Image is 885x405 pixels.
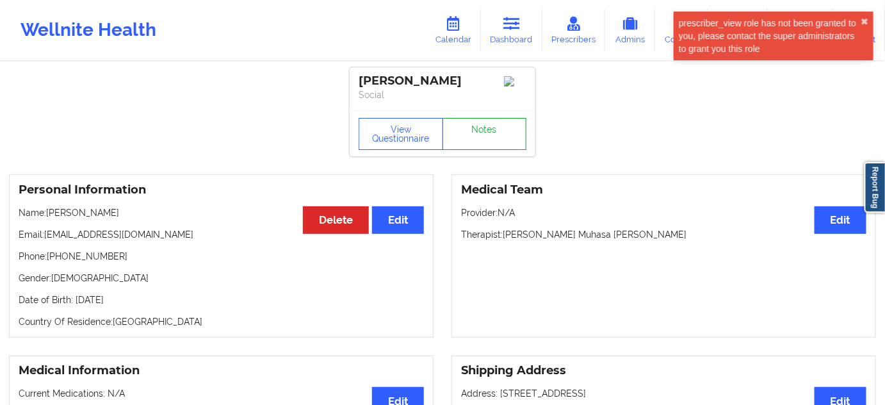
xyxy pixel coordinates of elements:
[19,272,424,285] p: Gender: [DEMOGRAPHIC_DATA]
[655,9,708,51] a: Coaches
[19,183,424,197] h3: Personal Information
[461,363,866,378] h3: Shipping Address
[461,387,866,400] p: Address: [STREET_ADDRESS]
[679,17,861,55] div: prescriber_view role has not been granted to you, please contact the super administrators to gran...
[461,183,866,197] h3: Medical Team
[19,293,424,306] p: Date of Birth: [DATE]
[359,88,526,101] p: Social
[442,118,527,150] a: Notes
[19,206,424,219] p: Name: [PERSON_NAME]
[461,228,866,241] p: Therapist: [PERSON_NAME] Muhasa [PERSON_NAME]
[19,363,424,378] h3: Medical Information
[426,9,481,51] a: Calendar
[372,206,424,234] button: Edit
[359,74,526,88] div: [PERSON_NAME]
[19,315,424,328] p: Country Of Residence: [GEOGRAPHIC_DATA]
[359,118,443,150] button: View Questionnaire
[861,17,868,27] button: close
[303,206,369,234] button: Delete
[504,76,526,87] img: Image%2Fplaceholer-image.png
[605,9,655,51] a: Admins
[19,250,424,263] p: Phone: [PHONE_NUMBER]
[542,9,606,51] a: Prescribers
[461,206,866,219] p: Provider: N/A
[481,9,542,51] a: Dashboard
[865,162,885,213] a: Report Bug
[19,228,424,241] p: Email: [EMAIL_ADDRESS][DOMAIN_NAME]
[815,206,866,234] button: Edit
[19,387,424,400] p: Current Medications: N/A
